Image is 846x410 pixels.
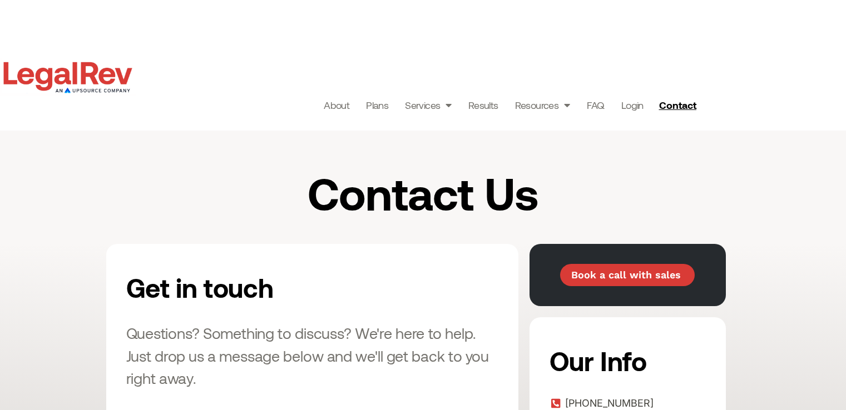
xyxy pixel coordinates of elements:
[126,264,387,311] h2: Get in touch
[571,270,681,280] span: Book a call with sales
[659,100,696,110] span: Contact
[405,97,452,113] a: Services
[587,97,605,113] a: FAQ
[366,97,388,113] a: Plans
[560,264,695,286] a: Book a call with sales
[126,322,498,389] h3: Questions? Something to discuss? We're here to help. Just drop us a message below and we'll get b...
[621,97,644,113] a: Login
[324,97,349,113] a: About
[515,97,570,113] a: Resources
[201,169,645,216] h1: Contact Us
[550,337,702,384] h2: Our Info
[324,97,644,113] nav: Menu
[655,96,704,114] a: Contact
[468,97,498,113] a: Results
